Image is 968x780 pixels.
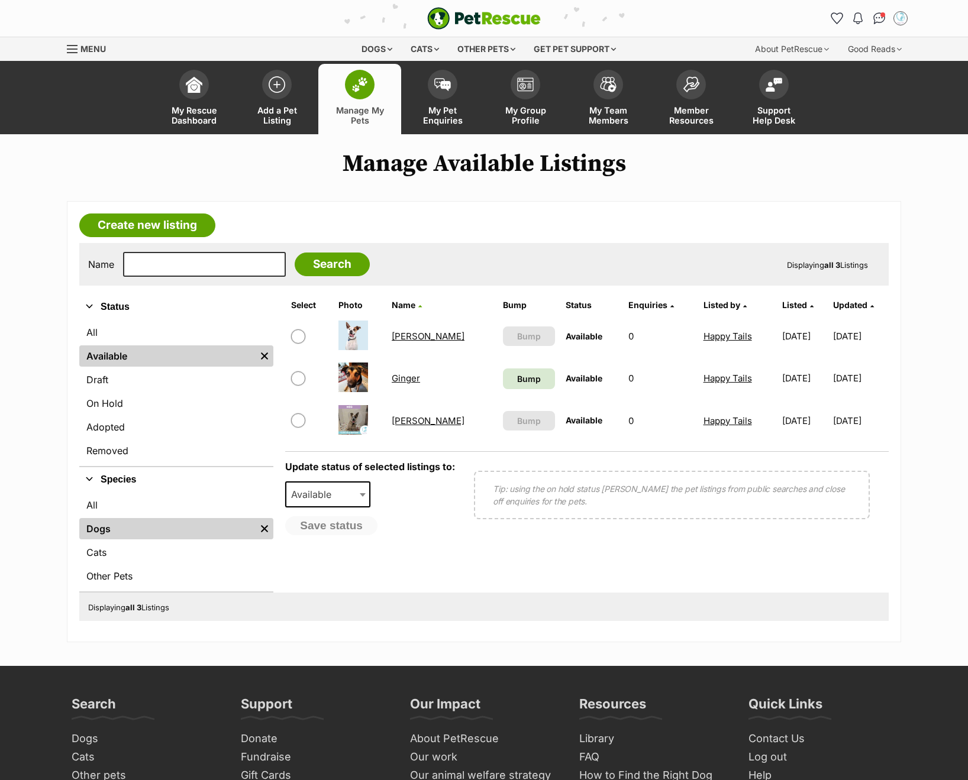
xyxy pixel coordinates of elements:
[427,7,541,30] a: PetRescue
[72,695,116,719] h3: Search
[493,483,851,507] p: Tip: using the on hold status [PERSON_NAME] the pet listings from public searches and close off e...
[744,730,901,748] a: Contact Us
[747,37,837,61] div: About PetRescue
[256,518,273,539] a: Remove filter
[624,358,697,399] td: 0
[79,416,273,438] a: Adopted
[484,64,567,134] a: My Group Profile
[392,300,415,310] span: Name
[704,300,747,310] a: Listed by
[777,316,832,357] td: [DATE]
[827,9,846,28] a: Favourites
[561,296,622,315] th: Status
[566,415,602,425] span: Available
[79,518,256,539] a: Dogs
[79,565,273,587] a: Other Pets
[186,76,202,93] img: dashboard-icon-eb2f2d2d3e046f16d808141f083e7271f6b2e854fb5c12c21221c1fb7104beca.svg
[833,316,888,357] td: [DATE]
[80,44,106,54] span: Menu
[434,78,451,91] img: pet-enquiries-icon-7e3ad2cf08bfb03b45e93fb7055b45f3efa6380592205ae92323e6603595dc1f.svg
[236,730,393,748] a: Donate
[895,12,906,24] img: Happy Tails profile pic
[333,105,386,125] span: Manage My Pets
[650,64,733,134] a: Member Resources
[67,37,114,59] a: Menu
[628,300,674,310] a: Enquiries
[873,12,886,24] img: chat-41dd97257d64d25036548639549fe6c8038ab92f7586957e7f3b1b290dea8141.svg
[503,368,555,389] a: Bump
[235,64,318,134] a: Add a Pet Listing
[870,9,889,28] a: Conversations
[747,105,801,125] span: Support Help Desk
[405,730,563,748] a: About PetRescue
[517,330,541,342] span: Bump
[782,300,814,310] a: Listed
[683,76,699,92] img: member-resources-icon-8e73f808a243e03378d46382f2149f9095a855e16c252ad45f914b54edf8863c.svg
[167,105,221,125] span: My Rescue Dashboard
[704,331,752,342] a: Happy Tails
[427,7,541,30] img: logo-e224e6f780fb5917bec1dbf3a21bbac754714ae5b6737aabdf751b685950b380.svg
[782,300,807,310] span: Listed
[241,695,292,719] h3: Support
[79,213,215,237] a: Create new listing
[664,105,718,125] span: Member Resources
[704,300,740,310] span: Listed by
[88,603,169,612] span: Displaying Listings
[498,296,560,315] th: Bump
[624,316,697,357] td: 0
[353,37,401,61] div: Dogs
[766,77,782,92] img: help-desk-icon-fdf02630f3aa405de69fd3d07c3f3aa587a6932b1a1747fa1d2bba05be0121f9.svg
[67,730,224,748] a: Dogs
[269,76,285,93] img: add-pet-listing-icon-0afa8454b4691262ce3f59096e99ab1cd57d4a30225e0717b998d2c9b9846f56.svg
[250,105,304,125] span: Add a Pet Listing
[704,415,752,426] a: Happy Tails
[748,695,822,719] h3: Quick Links
[566,331,602,341] span: Available
[405,748,563,766] a: Our work
[392,373,420,384] a: Ginger
[848,9,867,28] button: Notifications
[503,326,555,346] button: Bump
[79,369,273,390] a: Draft
[600,77,617,92] img: team-members-icon-5396bd8760b3fe7c0b43da4ab00e1e3bb1a5d9ba89233759b79545d2d3fc5d0d.svg
[840,37,910,61] div: Good Reads
[628,300,667,310] span: translation missing: en.admin.listings.index.attributes.enquiries
[392,415,464,426] a: [PERSON_NAME]
[318,64,401,134] a: Manage My Pets
[79,345,256,367] a: Available
[416,105,469,125] span: My Pet Enquiries
[153,64,235,134] a: My Rescue Dashboard
[125,603,141,612] strong: all 3
[566,373,602,383] span: Available
[285,461,455,472] label: Update status of selected listings to:
[79,542,273,563] a: Cats
[525,37,624,61] div: Get pet support
[827,9,910,28] ul: Account quick links
[410,695,480,719] h3: Our Impact
[392,331,464,342] a: [PERSON_NAME]
[79,472,273,487] button: Species
[79,494,273,516] a: All
[449,37,524,61] div: Other pets
[79,299,273,315] button: Status
[833,358,888,399] td: [DATE]
[833,300,867,310] span: Updated
[853,12,863,24] img: notifications-46538b983faf8c2785f20acdc204bb7945ddae34d4c08c2a6579f10ce5e182be.svg
[79,322,273,343] a: All
[392,300,422,310] a: Name
[79,319,273,466] div: Status
[401,64,484,134] a: My Pet Enquiries
[79,440,273,461] a: Removed
[402,37,447,61] div: Cats
[256,345,273,367] a: Remove filter
[833,300,874,310] a: Updated
[517,415,541,427] span: Bump
[295,253,370,276] input: Search
[891,9,910,28] button: My account
[67,748,224,766] a: Cats
[824,260,840,270] strong: all 3
[579,695,646,719] h3: Resources
[624,400,697,441] td: 0
[499,105,552,125] span: My Group Profile
[733,64,815,134] a: Support Help Desk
